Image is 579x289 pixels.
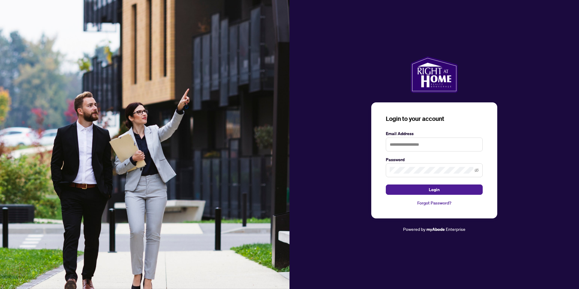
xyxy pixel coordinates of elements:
label: Password [386,156,483,163]
h3: Login to your account [386,115,483,123]
span: Enterprise [446,226,465,232]
label: Email Address [386,130,483,137]
span: Powered by [403,226,425,232]
a: Forgot Password? [386,200,483,206]
button: Login [386,184,483,195]
img: ma-logo [411,56,458,93]
span: Login [429,185,440,194]
span: eye-invisible [475,168,479,172]
a: myAbode [426,226,445,233]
